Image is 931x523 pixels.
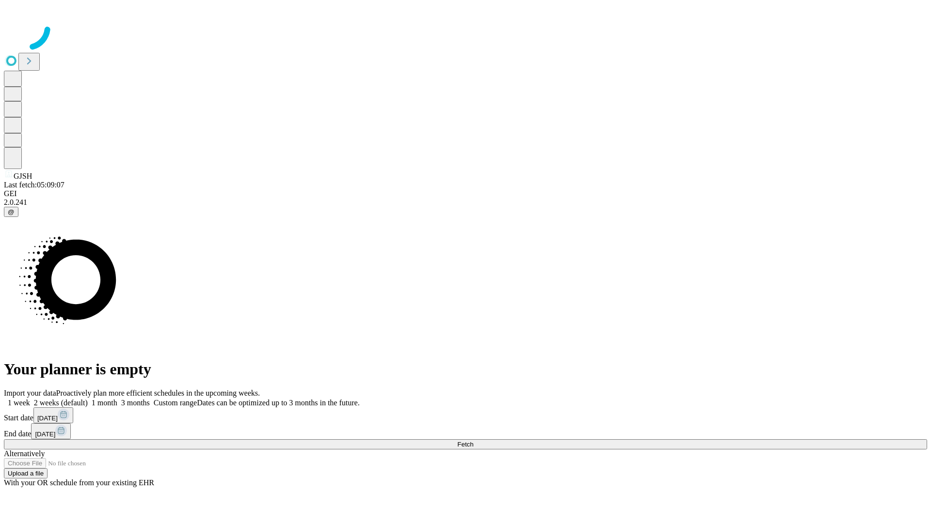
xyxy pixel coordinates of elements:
[92,399,117,407] span: 1 month
[34,399,88,407] span: 2 weeks (default)
[31,423,71,439] button: [DATE]
[4,360,927,378] h1: Your planner is empty
[4,189,927,198] div: GEI
[4,198,927,207] div: 2.0.241
[197,399,359,407] span: Dates can be optimized up to 3 months in the future.
[4,439,927,449] button: Fetch
[4,478,154,487] span: With your OR schedule from your existing EHR
[33,407,73,423] button: [DATE]
[4,389,56,397] span: Import your data
[8,208,15,215] span: @
[4,449,45,458] span: Alternatively
[4,407,927,423] div: Start date
[56,389,260,397] span: Proactively plan more efficient schedules in the upcoming weeks.
[35,431,55,438] span: [DATE]
[4,181,64,189] span: Last fetch: 05:09:07
[4,207,18,217] button: @
[121,399,150,407] span: 3 months
[37,415,58,422] span: [DATE]
[154,399,197,407] span: Custom range
[4,423,927,439] div: End date
[8,399,30,407] span: 1 week
[14,172,32,180] span: GJSH
[4,468,48,478] button: Upload a file
[457,441,473,448] span: Fetch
